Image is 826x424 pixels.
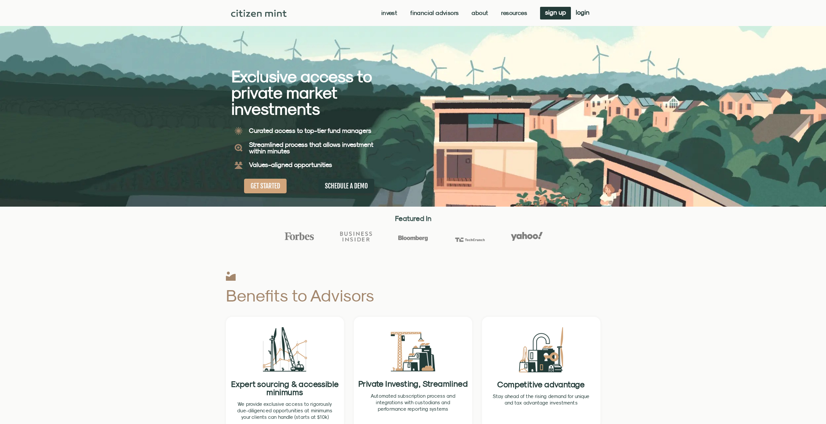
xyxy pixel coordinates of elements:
[371,393,455,412] span: Automated subscription process and integrations with custodians and performance reporting systems
[236,401,334,420] div: Page 3
[325,182,368,190] span: SCHEDULE A DEMO
[472,10,488,16] a: About
[249,127,371,134] b: Curated access to top-tier fund managers
[244,179,287,193] a: GET STARTED
[230,380,340,396] h2: Expert sourcing & accessible minimums
[492,393,590,406] div: Page 3
[410,10,459,16] a: Financial Advisors
[251,182,280,190] span: GET STARTED
[545,10,566,15] span: sign up
[540,7,571,19] a: sign up
[501,10,527,16] a: Resources
[576,10,589,15] span: login
[492,393,590,406] p: Stay ahead of the rising demand for unique and tax advantage investments
[231,68,390,117] h2: Exclusive access to private market investments
[249,141,373,155] b: Streamlined process that allows investment within minutes
[283,232,315,240] img: Forbes Logo
[395,214,431,223] strong: Featured In
[381,10,397,16] a: Invest
[571,7,594,19] a: login
[236,401,334,420] p: We provide exclusive access to rigorously due-diligenced opportunities at minimums your clients c...
[486,380,597,388] h2: Competitive advantage
[231,10,287,17] img: Citizen Mint
[226,287,471,304] h2: Benefits to Advisors
[358,379,468,388] h2: Private Investing, Streamlined
[249,161,332,168] b: Values-aligned opportunities
[381,10,527,16] nav: Menu
[318,179,374,193] a: SCHEDULE A DEMO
